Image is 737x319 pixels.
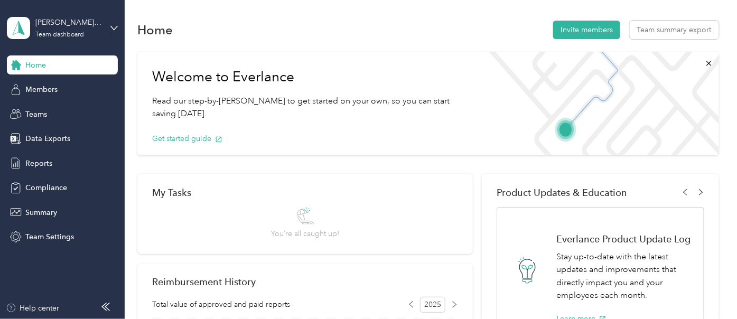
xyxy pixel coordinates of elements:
span: Home [25,60,46,71]
p: Stay up-to-date with the latest updates and improvements that directly impact you and your employ... [556,250,692,302]
span: Team Settings [25,231,74,242]
iframe: Everlance-gr Chat Button Frame [678,260,737,319]
span: Members [25,84,58,95]
button: Invite members [553,21,620,39]
span: Reports [25,158,52,169]
div: Team dashboard [35,32,84,38]
h1: Everlance Product Update Log [556,233,692,245]
span: 2025 [420,297,445,313]
span: Data Exports [25,133,70,144]
div: [PERSON_NAME] [PERSON_NAME] [35,17,101,28]
span: You’re all caught up! [271,228,339,239]
button: Get started guide [152,133,222,144]
span: Compliance [25,182,67,193]
span: Total value of approved and paid reports [152,299,290,310]
button: Team summary export [630,21,719,39]
span: Product Updates & Education [497,187,627,198]
span: Teams [25,109,47,120]
button: Help center [6,303,60,314]
span: Summary [25,207,57,218]
div: My Tasks [152,187,458,198]
p: Read our step-by-[PERSON_NAME] to get started on your own, so you can start saving [DATE]. [152,95,464,120]
img: Welcome to everlance [480,52,719,155]
h2: Reimbursement History [152,276,256,287]
h1: Home [137,24,173,35]
h1: Welcome to Everlance [152,69,464,86]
